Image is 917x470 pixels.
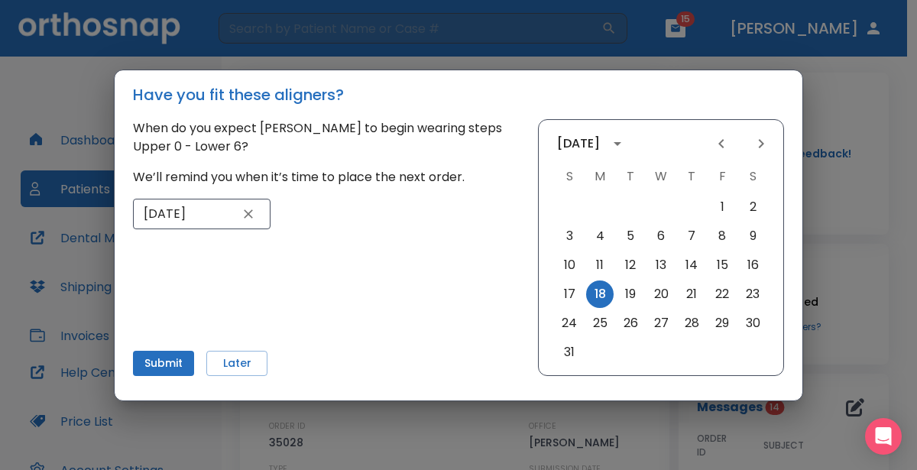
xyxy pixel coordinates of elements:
[739,310,766,337] button: 30
[586,310,614,337] button: 25
[708,193,736,221] button: 1
[678,161,705,192] span: Thursday
[617,222,644,250] button: 5
[647,222,675,250] button: 6
[678,310,705,337] button: 28
[617,161,644,192] span: Tuesday
[133,119,520,156] p: When do you expect [PERSON_NAME] to begin wearing steps Upper 0 - Lower 6?
[133,351,194,376] button: Submit
[556,251,583,279] button: 10
[739,161,766,192] span: Saturday
[115,70,802,119] h2: Have you fit these aligners?
[133,199,237,229] input: mm/dd/yyyy
[586,161,614,192] span: Monday
[586,222,614,250] button: 4
[586,280,614,308] button: 18
[556,339,583,366] button: 31
[739,251,766,279] button: 16
[678,280,705,308] button: 21
[617,280,644,308] button: 19
[708,222,736,250] button: 8
[604,131,630,157] button: calendar view is open, switch to year view
[556,161,583,192] span: Sunday
[617,310,644,337] button: 26
[678,222,705,250] button: 7
[556,310,583,337] button: 24
[647,310,675,337] button: 27
[617,251,644,279] button: 12
[586,251,614,279] button: 11
[556,280,583,308] button: 17
[739,193,766,221] button: 2
[708,280,736,308] button: 22
[708,161,736,192] span: Friday
[556,222,583,250] button: 3
[708,251,736,279] button: 15
[739,222,766,250] button: 9
[708,310,736,337] button: 29
[647,161,675,192] span: Wednesday
[708,131,734,157] button: Previous month
[647,280,675,308] button: 20
[647,251,675,279] button: 13
[133,168,520,186] p: We’ll remind you when it’s time to place the next order.
[678,251,705,279] button: 14
[557,135,600,153] div: [DATE]
[748,131,774,157] button: Next month
[206,351,267,376] button: Later
[865,418,902,455] div: Open Intercom Messenger
[739,280,766,308] button: 23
